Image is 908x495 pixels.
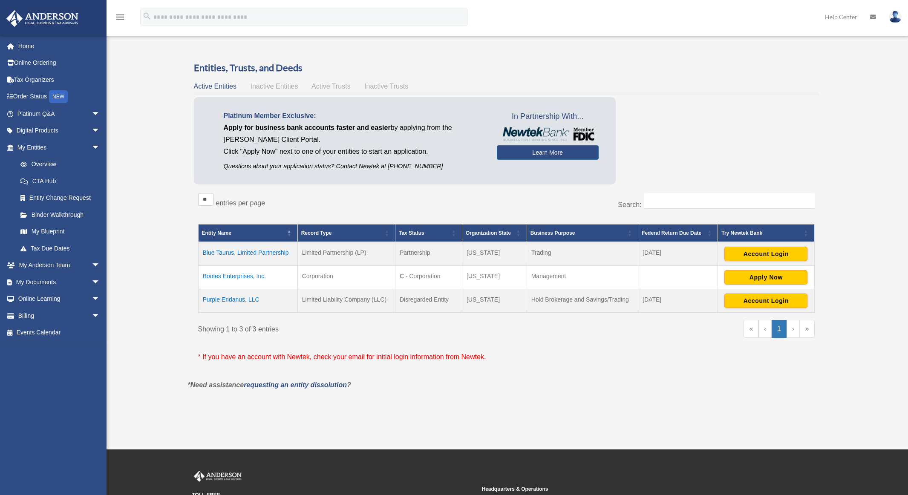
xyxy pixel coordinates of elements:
a: First [744,320,758,338]
a: My Entitiesarrow_drop_down [6,139,109,156]
a: 1 [772,320,787,338]
span: arrow_drop_down [92,307,109,325]
span: Inactive Entities [250,83,298,90]
td: Boötes Enterprises, Inc. [198,266,297,289]
img: Anderson Advisors Platinum Portal [4,10,81,27]
span: arrow_drop_down [92,273,109,291]
span: Business Purpose [530,230,575,236]
td: Blue Taurus, Limited Partnership [198,242,297,266]
a: Billingarrow_drop_down [6,307,113,324]
a: Tax Due Dates [12,240,109,257]
span: Active Trusts [311,83,351,90]
th: Business Purpose: Activate to sort [527,224,638,242]
button: Account Login [724,247,807,261]
a: CTA Hub [12,173,109,190]
a: Online Learningarrow_drop_down [6,291,113,308]
th: Tax Status: Activate to sort [395,224,462,242]
a: Events Calendar [6,324,113,341]
label: entries per page [216,199,265,207]
a: Previous [758,320,772,338]
p: Click "Apply Now" next to one of your entities to start an application. [224,146,484,158]
div: Showing 1 to 3 of 3 entries [198,320,500,335]
th: Record Type: Activate to sort [297,224,395,242]
p: by applying from the [PERSON_NAME] Client Portal. [224,122,484,146]
th: Federal Return Due Date: Activate to sort [638,224,718,242]
span: Record Type [301,230,332,236]
span: arrow_drop_down [92,139,109,156]
p: * If you have an account with Newtek, check your email for initial login information from Newtek. [198,351,815,363]
td: Partnership [395,242,462,266]
a: My Blueprint [12,223,109,240]
span: arrow_drop_down [92,105,109,123]
span: Organization State [466,230,511,236]
td: Limited Partnership (LP) [297,242,395,266]
a: requesting an entity dissolution [244,381,347,389]
td: [US_STATE] [462,289,527,313]
a: Online Ordering [6,55,113,72]
p: Platinum Member Exclusive: [224,110,484,122]
a: Last [800,320,815,338]
th: Organization State: Activate to sort [462,224,527,242]
img: NewtekBankLogoSM.png [501,127,594,141]
a: Platinum Q&Aarrow_drop_down [6,105,113,122]
button: Account Login [724,294,807,308]
td: Trading [527,242,638,266]
a: menu [115,15,125,22]
a: Binder Walkthrough [12,206,109,223]
a: Tax Organizers [6,71,113,88]
td: C - Corporation [395,266,462,289]
a: Next [787,320,800,338]
td: [DATE] [638,289,718,313]
td: Limited Liability Company (LLC) [297,289,395,313]
a: Order StatusNEW [6,88,113,106]
td: Purple Eridanus, LLC [198,289,297,313]
span: Inactive Trusts [364,83,408,90]
td: Hold Brokerage and Savings/Trading [527,289,638,313]
label: Search: [618,201,641,208]
h3: Entities, Trusts, and Deeds [194,61,819,75]
a: Learn More [497,145,599,160]
th: Try Newtek Bank : Activate to sort [718,224,814,242]
span: arrow_drop_down [92,257,109,274]
button: Apply Now [724,270,807,285]
span: Tax Status [399,230,424,236]
img: User Pic [889,11,902,23]
span: Active Entities [194,83,236,90]
span: Apply for business bank accounts faster and easier [224,124,391,131]
td: [US_STATE] [462,266,527,289]
td: Disregarded Entity [395,289,462,313]
a: Digital Productsarrow_drop_down [6,122,113,139]
i: menu [115,12,125,22]
i: search [142,12,152,21]
span: arrow_drop_down [92,122,109,140]
a: Account Login [724,297,807,304]
a: Overview [12,156,104,173]
a: Entity Change Request [12,190,109,207]
p: Questions about your application status? Contact Newtek at [PHONE_NUMBER] [224,161,484,172]
th: Entity Name: Activate to invert sorting [198,224,297,242]
span: arrow_drop_down [92,291,109,308]
small: Headquarters & Operations [482,485,766,494]
span: Entity Name [202,230,231,236]
td: [DATE] [638,242,718,266]
a: Account Login [724,250,807,257]
a: Home [6,37,113,55]
span: In Partnership With... [497,110,599,124]
span: Federal Return Due Date [642,230,701,236]
img: Anderson Advisors Platinum Portal [192,471,243,482]
td: [US_STATE] [462,242,527,266]
a: My Documentsarrow_drop_down [6,273,113,291]
td: Corporation [297,266,395,289]
a: My Anderson Teamarrow_drop_down [6,257,113,274]
div: Try Newtek Bank [721,228,801,238]
em: *Need assistance ? [188,381,351,389]
td: Management [527,266,638,289]
div: NEW [49,90,68,103]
